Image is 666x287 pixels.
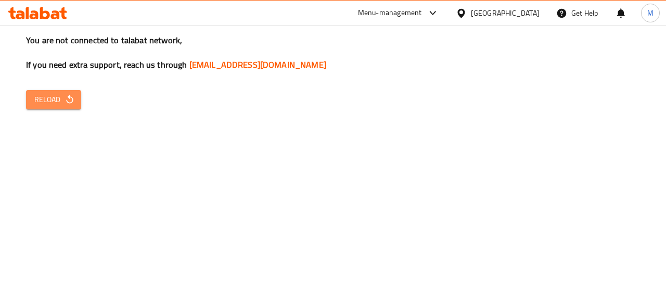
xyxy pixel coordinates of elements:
[471,7,540,19] div: [GEOGRAPHIC_DATA]
[647,7,654,19] span: M
[26,34,640,71] h3: You are not connected to talabat network, If you need extra support, reach us through
[34,93,73,106] span: Reload
[26,90,81,109] button: Reload
[189,57,326,72] a: [EMAIL_ADDRESS][DOMAIN_NAME]
[358,7,422,19] div: Menu-management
